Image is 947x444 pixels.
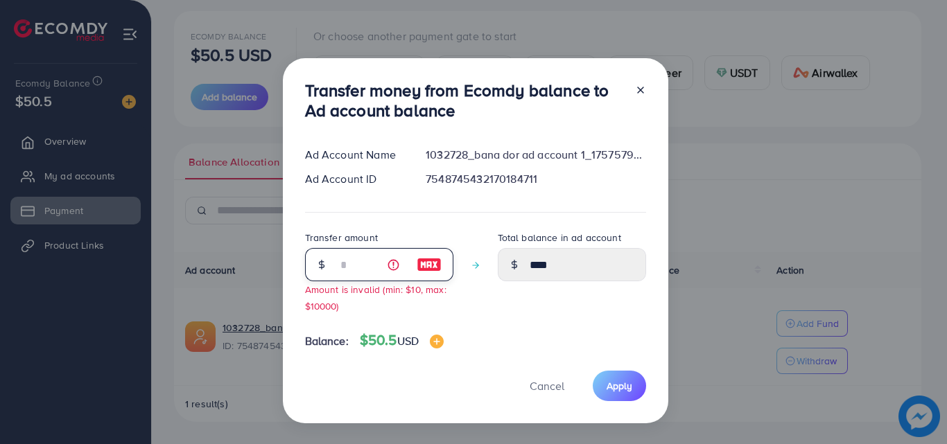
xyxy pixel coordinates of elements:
[397,333,419,348] span: USD
[417,256,442,273] img: image
[294,171,415,187] div: Ad Account ID
[305,80,624,121] h3: Transfer money from Ecomdy balance to Ad account balance
[294,147,415,163] div: Ad Account Name
[360,332,444,349] h4: $50.5
[415,147,657,163] div: 1032728_bana dor ad account 1_1757579407255
[498,231,621,245] label: Total balance in ad account
[305,333,349,349] span: Balance:
[593,371,646,400] button: Apply
[305,231,378,245] label: Transfer amount
[415,171,657,187] div: 7548745432170184711
[512,371,582,400] button: Cancel
[607,379,632,393] span: Apply
[305,283,446,312] small: Amount is invalid (min: $10, max: $10000)
[530,378,564,393] span: Cancel
[430,335,444,348] img: image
